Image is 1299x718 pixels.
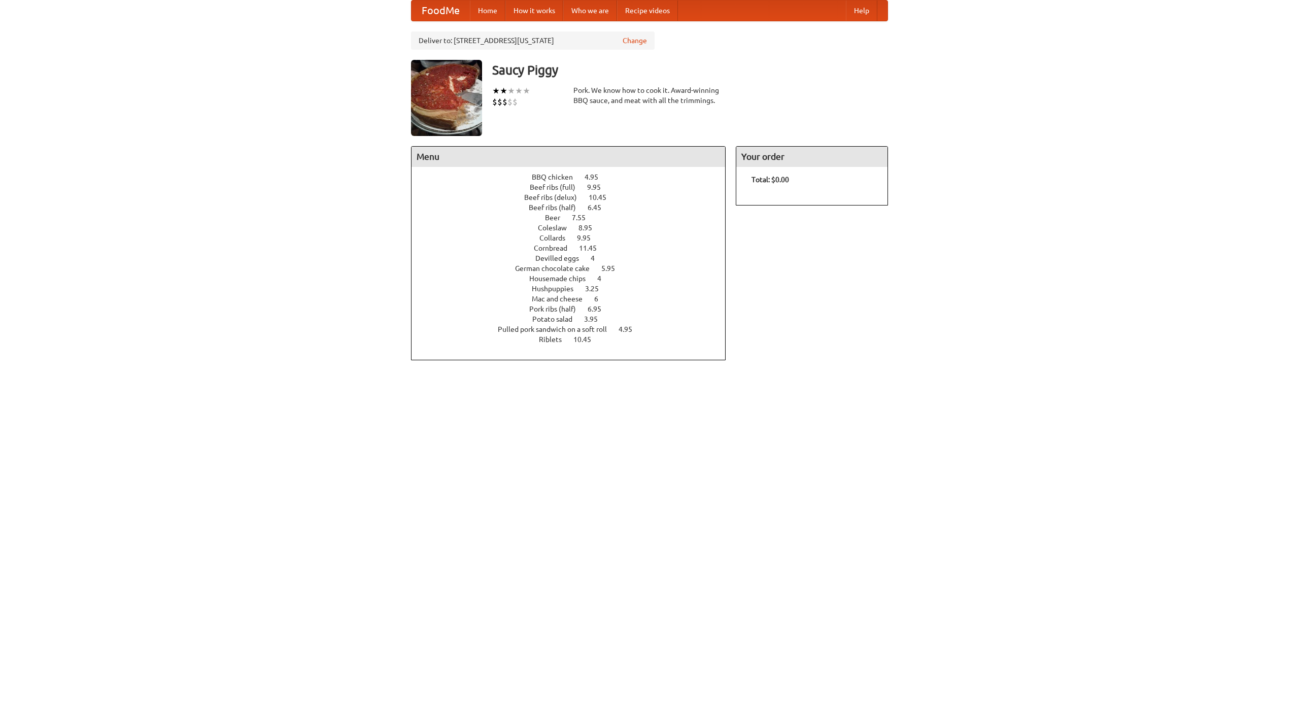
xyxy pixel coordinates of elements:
span: 8.95 [578,224,602,232]
span: Collards [539,234,575,242]
h4: Your order [736,147,887,167]
li: ★ [523,85,530,96]
h4: Menu [412,147,725,167]
span: Potato salad [532,315,583,323]
li: $ [502,96,507,108]
span: Mac and cheese [532,295,593,303]
a: Collards 9.95 [539,234,609,242]
span: Pork ribs (half) [529,305,586,313]
li: ★ [515,85,523,96]
span: Cornbread [534,244,577,252]
a: Change [623,36,647,46]
span: 4 [591,254,605,262]
a: BBQ chicken 4.95 [532,173,617,181]
li: $ [512,96,518,108]
span: Hushpuppies [532,285,584,293]
span: 6 [594,295,608,303]
a: Hushpuppies 3.25 [532,285,618,293]
span: 10.45 [573,335,601,344]
a: Cornbread 11.45 [534,244,616,252]
span: 4.95 [585,173,608,181]
span: 3.95 [584,315,608,323]
a: Potato salad 3.95 [532,315,617,323]
a: Beef ribs (half) 6.45 [529,203,620,212]
span: 9.95 [577,234,601,242]
li: $ [492,96,497,108]
span: Riblets [539,335,572,344]
a: Home [470,1,505,21]
span: 10.45 [589,193,617,201]
a: Who we are [563,1,617,21]
img: angular.jpg [411,60,482,136]
a: Pulled pork sandwich on a soft roll 4.95 [498,325,651,333]
span: BBQ chicken [532,173,583,181]
span: 6.45 [588,203,611,212]
a: Riblets 10.45 [539,335,610,344]
span: 4.95 [619,325,642,333]
span: 7.55 [572,214,596,222]
a: Beef ribs (full) 9.95 [530,183,620,191]
div: Pork. We know how to cook it. Award-winning BBQ sauce, and meat with all the trimmings. [573,85,726,106]
a: Beef ribs (delux) 10.45 [524,193,625,201]
h3: Saucy Piggy [492,60,888,80]
span: 11.45 [579,244,607,252]
a: FoodMe [412,1,470,21]
li: ★ [500,85,507,96]
a: Housemade chips 4 [529,275,620,283]
span: Devilled eggs [535,254,589,262]
span: Beef ribs (full) [530,183,586,191]
a: Help [846,1,877,21]
div: Deliver to: [STREET_ADDRESS][US_STATE] [411,31,655,50]
li: ★ [507,85,515,96]
span: 5.95 [601,264,625,272]
span: Housemade chips [529,275,596,283]
a: German chocolate cake 5.95 [515,264,634,272]
span: German chocolate cake [515,264,600,272]
a: Coleslaw 8.95 [538,224,611,232]
span: Beef ribs (half) [529,203,586,212]
a: Mac and cheese 6 [532,295,617,303]
li: $ [507,96,512,108]
a: Devilled eggs 4 [535,254,613,262]
span: Coleslaw [538,224,577,232]
li: $ [497,96,502,108]
span: 9.95 [587,183,611,191]
li: ★ [492,85,500,96]
a: Pork ribs (half) 6.95 [529,305,620,313]
a: Recipe videos [617,1,678,21]
b: Total: $0.00 [751,176,789,184]
a: Beer 7.55 [545,214,604,222]
span: 4 [597,275,611,283]
a: How it works [505,1,563,21]
span: Pulled pork sandwich on a soft roll [498,325,617,333]
span: Beef ribs (delux) [524,193,587,201]
span: 3.25 [585,285,609,293]
span: 6.95 [588,305,611,313]
span: Beer [545,214,570,222]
